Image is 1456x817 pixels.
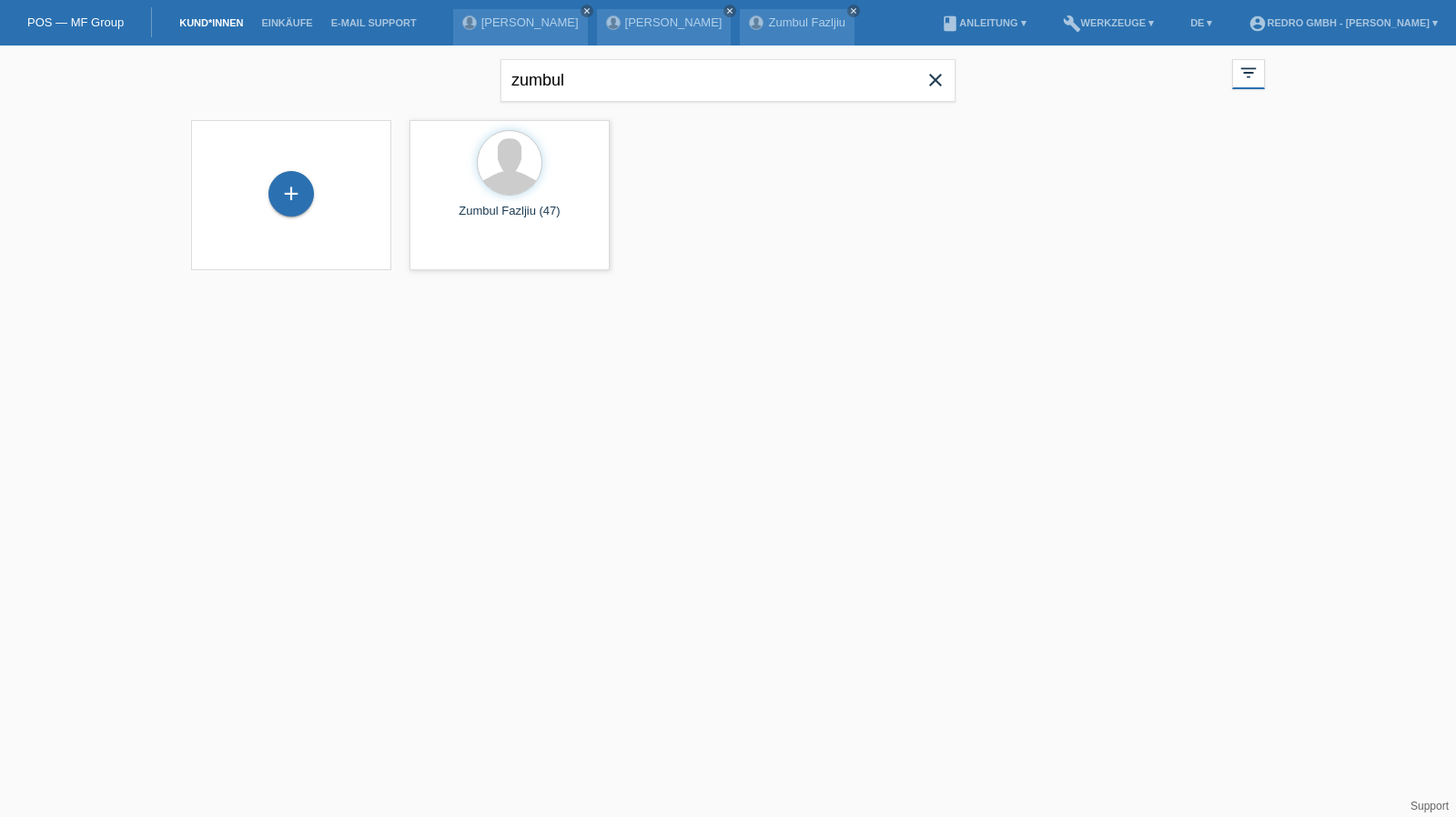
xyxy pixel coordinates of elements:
a: E-Mail Support [322,17,426,28]
i: close [849,6,858,15]
a: DE ▾ [1181,17,1221,28]
i: book [941,15,959,33]
i: close [582,6,591,15]
a: [PERSON_NAME] [625,15,723,29]
i: close [925,69,946,91]
a: POS — MF Group [27,15,124,29]
i: account_circle [1249,15,1267,33]
a: close [723,5,736,17]
a: bookAnleitung ▾ [932,17,1035,28]
a: Kund*innen [170,17,252,28]
i: build [1063,15,1081,33]
input: Suche... [500,59,955,102]
a: Zumbul Fazljiu [768,15,845,29]
a: [PERSON_NAME] [481,15,579,29]
a: account_circleRedro GmbH - [PERSON_NAME] ▾ [1239,17,1447,28]
div: Zumbul Fazljiu (47) [424,204,595,233]
a: close [847,5,860,17]
a: Support [1410,800,1449,812]
a: Einkäufe [252,17,321,28]
a: close [581,5,593,17]
div: Kund*in hinzufügen [269,178,313,209]
i: filter_list [1239,63,1259,83]
i: close [725,6,734,15]
a: buildWerkzeuge ▾ [1054,17,1164,28]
